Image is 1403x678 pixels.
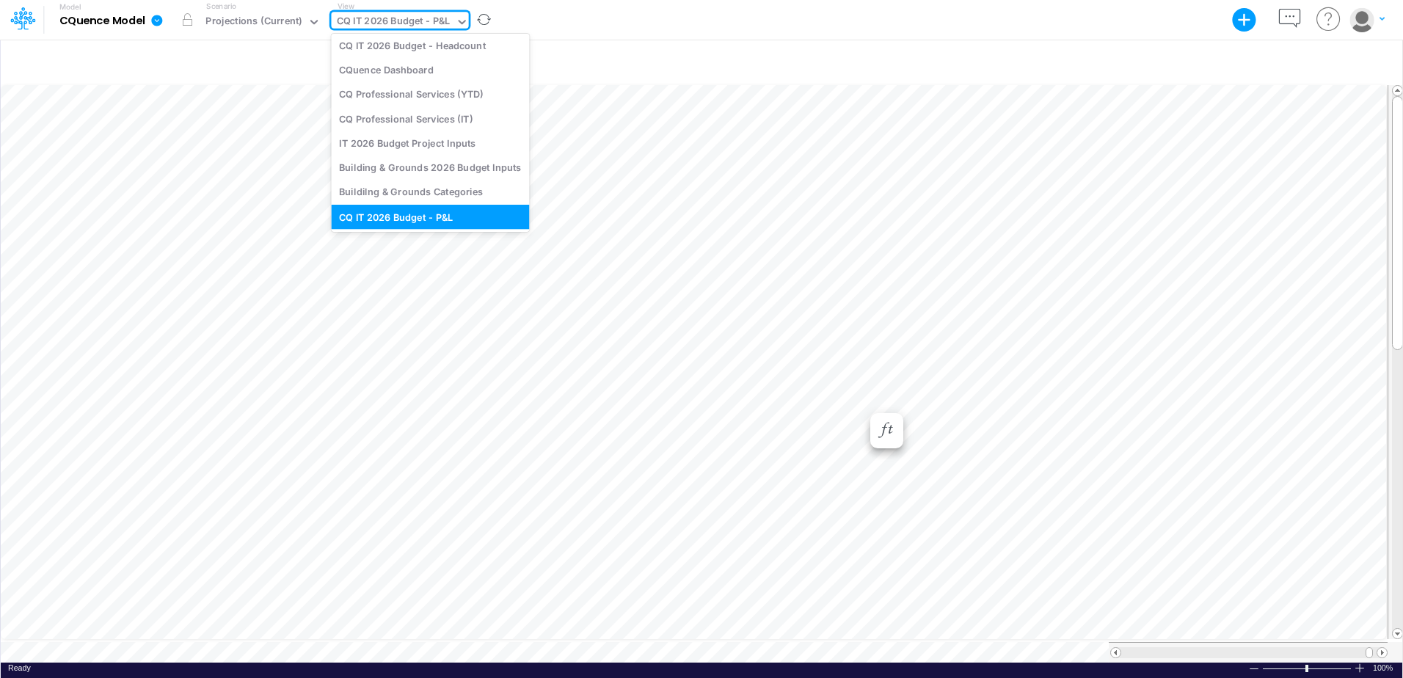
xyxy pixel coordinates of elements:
div: CQ Professional Services (IT) [331,106,529,131]
div: Zoom In [1354,663,1366,674]
div: CQ Professional Services (YTD) [331,82,529,106]
div: CQuence Dashboard [331,57,529,81]
div: CQ IT 2026 Budget - P&L [337,14,451,31]
div: Building & Grounds 2026 Budget Inputs [331,156,529,180]
div: CQ IT 2026 Budget - P&L [331,205,529,229]
label: Model [59,3,81,12]
span: 100% [1373,663,1395,674]
div: CQ IT 2026 Budget - Headcount [331,33,529,57]
span: Ready [8,663,31,672]
div: Zoom Out [1248,663,1260,674]
div: Zoom [1305,665,1308,672]
div: IT 2026 Budget Project Inputs [331,131,529,155]
label: View [338,1,354,12]
div: Buildilng & Grounds Categories [331,180,529,204]
b: CQuence Model [59,15,145,28]
div: Zoom [1262,663,1354,674]
div: Projections (Current) [205,14,302,31]
label: Scenario [206,1,236,12]
div: Zoom level [1373,663,1395,674]
div: In Ready mode [8,663,31,674]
